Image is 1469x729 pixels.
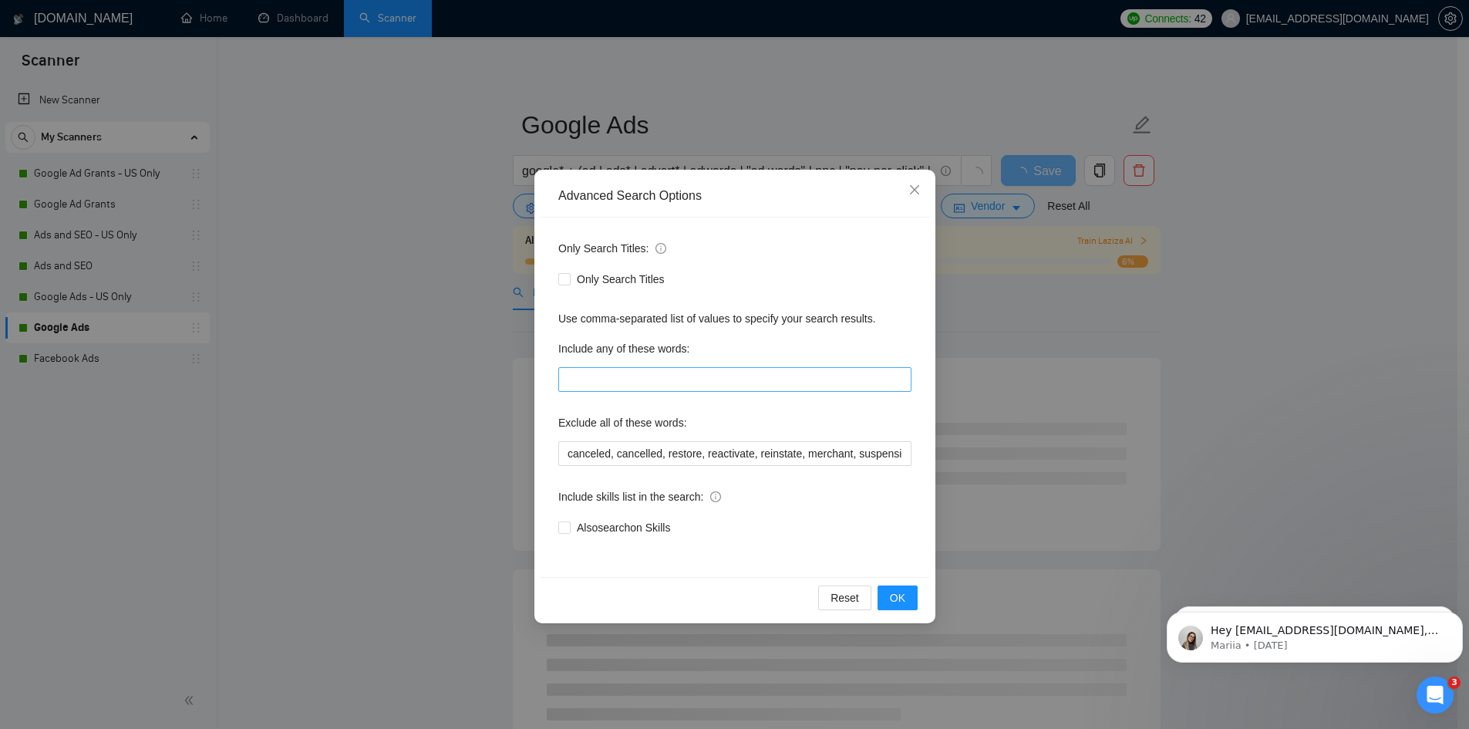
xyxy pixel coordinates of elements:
span: Also search on Skills [571,519,676,536]
span: OK [889,589,905,606]
span: Hey [EMAIL_ADDRESS][DOMAIN_NAME], Looks like your Upwork agency Better Bid Strategy ran out of co... [50,45,281,211]
iframe: Intercom notifications message [1161,579,1469,687]
span: 3 [1448,677,1461,689]
label: Exclude all of these words: [558,410,687,435]
iframe: Intercom live chat [1417,677,1454,714]
span: close [908,184,921,196]
span: Reset [831,589,859,606]
p: Message from Mariia, sent 1w ago [50,59,283,73]
span: Only Search Titles [571,271,671,288]
label: Include any of these words: [558,336,689,361]
button: Reset [818,586,871,610]
div: Use comma-separated list of values to specify your search results. [558,310,911,327]
button: Close [894,170,935,211]
span: info-circle [710,491,721,502]
span: Include skills list in the search: [558,488,721,505]
div: Advanced Search Options [558,187,911,204]
span: Only Search Titles: [558,240,666,257]
button: OK [877,586,917,610]
span: info-circle [655,243,666,254]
